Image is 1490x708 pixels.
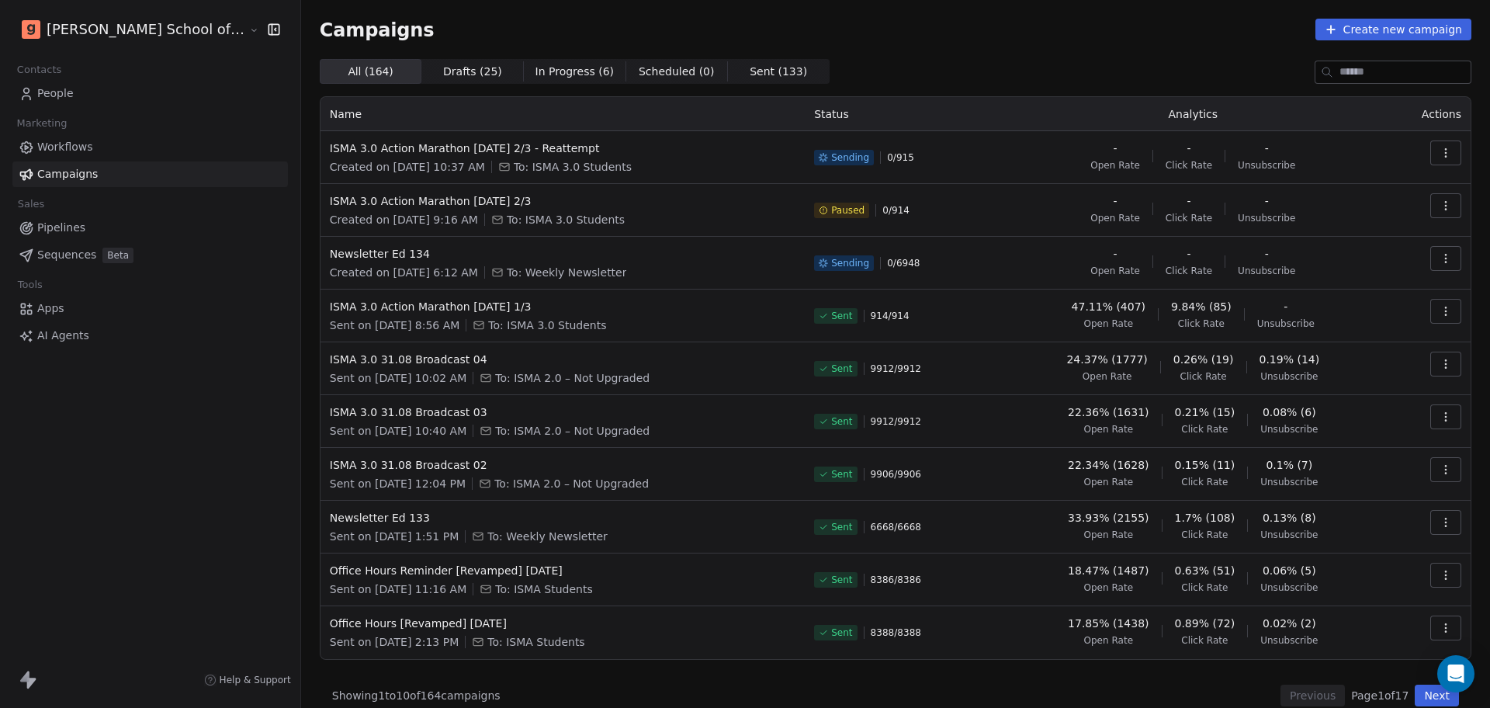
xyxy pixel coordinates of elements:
[507,265,627,280] span: To: Weekly Newsletter
[1068,404,1149,420] span: 22.36% (1631)
[1090,212,1140,224] span: Open Rate
[1263,404,1316,420] span: 0.08% (6)
[1072,299,1145,314] span: 47.11% (407)
[22,20,40,39] img: Goela%20School%20Logos%20(4).png
[871,626,921,639] span: 8388 / 8388
[12,242,288,268] a: SequencesBeta
[1437,655,1474,692] div: Open Intercom Messenger
[37,139,93,155] span: Workflows
[220,674,291,686] span: Help & Support
[1166,212,1212,224] span: Click Rate
[1181,529,1228,541] span: Click Rate
[750,64,807,80] span: Sent ( 133 )
[11,193,51,216] span: Sales
[204,674,291,686] a: Help & Support
[330,246,795,262] span: Newsletter Ed 134
[1263,563,1316,578] span: 0.06% (5)
[495,370,650,386] span: To: ISMA 2.0 – Not Upgraded
[1114,246,1117,262] span: -
[10,112,74,135] span: Marketing
[1187,193,1190,209] span: -
[12,161,288,187] a: Campaigns
[1173,352,1234,367] span: 0.26% (19)
[330,581,466,597] span: Sent on [DATE] 11:16 AM
[1068,510,1149,526] span: 33.93% (2155)
[1181,423,1228,436] span: Click Rate
[1260,634,1318,647] span: Unsubscribe
[330,457,795,473] span: ISMA 3.0 31.08 Broadcast 02
[507,212,625,227] span: To: ISMA 3.0 Students
[10,58,68,82] span: Contacts
[1171,299,1232,314] span: 9.84% (85)
[831,257,869,269] span: Sending
[330,423,466,439] span: Sent on [DATE] 10:40 AM
[1260,370,1318,383] span: Unsubscribe
[1266,457,1312,473] span: 0.1% (7)
[330,476,466,491] span: Sent on [DATE] 12:04 PM
[321,97,805,131] th: Name
[831,626,852,639] span: Sent
[12,134,288,160] a: Workflows
[1284,299,1287,314] span: -
[1175,563,1235,578] span: 0.63% (51)
[37,85,74,102] span: People
[330,370,466,386] span: Sent on [DATE] 10:02 AM
[514,159,632,175] span: To: ISMA 3.0 Students
[1260,476,1318,488] span: Unsubscribe
[871,521,921,533] span: 6668 / 6668
[1187,246,1190,262] span: -
[1090,159,1140,172] span: Open Rate
[330,141,795,156] span: ISMA 3.0 Action Marathon [DATE] 2/3 - Reattempt
[330,265,478,280] span: Created on [DATE] 6:12 AM
[488,318,606,333] span: To: ISMA 3.0 Students
[1166,159,1212,172] span: Click Rate
[47,19,245,40] span: [PERSON_NAME] School of Finance LLP
[495,423,650,439] span: To: ISMA 2.0 – Not Upgraded
[1260,423,1318,436] span: Unsubscribe
[887,151,914,164] span: 0 / 915
[805,97,999,131] th: Status
[12,215,288,241] a: Pipelines
[1175,404,1235,420] span: 0.21% (15)
[320,19,435,40] span: Campaigns
[12,296,288,321] a: Apps
[1257,318,1315,330] span: Unsubscribe
[330,193,795,209] span: ISMA 3.0 Action Marathon [DATE] 2/3
[12,323,288,349] a: AI Agents
[330,563,795,578] span: Office Hours Reminder [Revamped] [DATE]
[330,352,795,367] span: ISMA 3.0 31.08 Broadcast 04
[1263,616,1316,631] span: 0.02% (2)
[831,468,852,481] span: Sent
[831,415,852,428] span: Sent
[1238,159,1295,172] span: Unsubscribe
[37,220,85,236] span: Pipelines
[1260,529,1318,541] span: Unsubscribe
[330,510,795,526] span: Newsletter Ed 133
[1083,370,1132,383] span: Open Rate
[1083,476,1133,488] span: Open Rate
[330,529,459,544] span: Sent on [DATE] 1:51 PM
[1083,423,1133,436] span: Open Rate
[330,212,478,227] span: Created on [DATE] 9:16 AM
[1175,457,1235,473] span: 0.15% (11)
[1187,141,1190,156] span: -
[1066,352,1147,367] span: 24.37% (1777)
[37,328,89,344] span: AI Agents
[330,299,795,314] span: ISMA 3.0 Action Marathon [DATE] 1/3
[1178,318,1225,330] span: Click Rate
[494,476,649,491] span: To: ISMA 2.0 – Not Upgraded
[1181,581,1228,594] span: Click Rate
[831,151,869,164] span: Sending
[1263,510,1316,526] span: 0.13% (8)
[1238,212,1295,224] span: Unsubscribe
[831,363,852,375] span: Sent
[1181,476,1228,488] span: Click Rate
[1260,581,1318,594] span: Unsubscribe
[887,257,920,269] span: 0 / 6948
[1180,370,1227,383] span: Click Rate
[1260,352,1320,367] span: 0.19% (14)
[37,247,96,263] span: Sequences
[330,616,795,631] span: Office Hours [Revamped] [DATE]
[831,204,865,217] span: Paused
[330,634,459,650] span: Sent on [DATE] 2:13 PM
